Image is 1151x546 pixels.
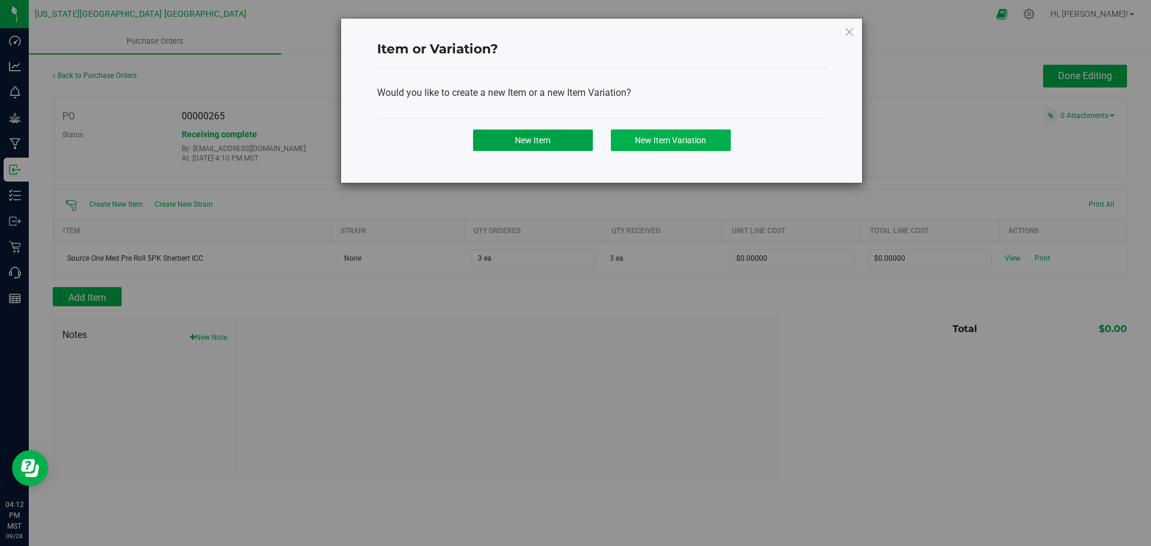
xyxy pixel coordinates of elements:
[377,87,631,98] span: Would you like to create a new Item or a new Item Variation?
[635,135,706,145] span: New Item Variation
[473,129,593,151] button: New Item
[12,450,48,486] iframe: Resource center
[611,129,731,151] button: New Item Variation
[377,41,498,56] span: Item or Variation?
[515,135,550,145] span: New Item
